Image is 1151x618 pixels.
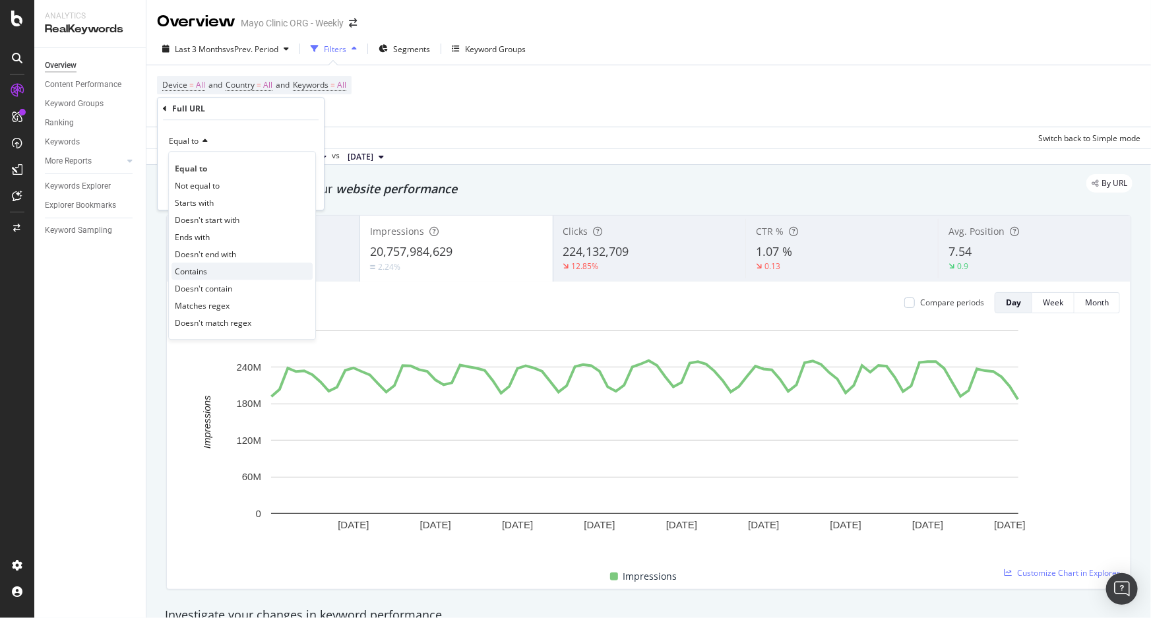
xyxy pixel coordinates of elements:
[393,44,430,55] span: Segments
[45,224,137,237] a: Keyword Sampling
[45,199,137,212] a: Explorer Bookmarks
[236,361,261,373] text: 240M
[666,519,697,530] text: [DATE]
[370,225,424,237] span: Impressions
[332,150,342,162] span: vs
[45,11,135,22] div: Analytics
[563,225,588,237] span: Clicks
[45,154,92,168] div: More Reports
[338,519,369,530] text: [DATE]
[1004,567,1120,578] a: Customize Chart in Explorer
[305,38,362,59] button: Filters
[257,79,261,90] span: =
[465,44,526,55] div: Keyword Groups
[45,224,112,237] div: Keyword Sampling
[45,97,104,111] div: Keyword Groups
[241,16,344,30] div: Mayo Clinic ORG - Weekly
[45,179,137,193] a: Keywords Explorer
[920,297,984,308] div: Compare periods
[175,197,214,208] span: Starts with
[201,395,212,448] text: Impressions
[447,38,531,59] button: Keyword Groups
[1038,133,1140,144] div: Switch back to Simple mode
[563,243,629,259] span: 224,132,709
[175,300,230,311] span: Matches regex
[1086,174,1133,193] div: legacy label
[756,225,784,237] span: CTR %
[45,59,137,73] a: Overview
[45,59,77,73] div: Overview
[348,151,373,163] span: 2025 Jun. 3rd
[172,103,205,114] div: Full URL
[162,79,187,90] span: Device
[623,569,677,584] span: Impressions
[373,38,435,59] button: Segments
[502,519,533,530] text: [DATE]
[1032,292,1074,313] button: Week
[175,232,210,243] span: Ends with
[912,519,943,530] text: [DATE]
[45,116,137,130] a: Ranking
[45,97,137,111] a: Keyword Groups
[995,292,1032,313] button: Day
[378,261,400,272] div: 2.24%
[764,261,780,272] div: 0.13
[1033,127,1140,148] button: Switch back to Simple mode
[1085,297,1109,308] div: Month
[276,79,290,90] span: and
[1006,297,1021,308] div: Day
[45,116,74,130] div: Ranking
[342,149,389,165] button: [DATE]
[994,519,1025,530] text: [DATE]
[949,243,972,259] span: 7.54
[175,317,251,328] span: Doesn't match regex
[420,519,451,530] text: [DATE]
[175,180,220,191] span: Not equal to
[242,471,261,482] text: 60M
[45,135,137,149] a: Keywords
[584,519,615,530] text: [DATE]
[45,78,121,92] div: Content Performance
[370,243,452,259] span: 20,757,984,629
[45,154,123,168] a: More Reports
[949,225,1005,237] span: Avg. Position
[177,324,1111,553] svg: A chart.
[157,11,235,33] div: Overview
[324,44,346,55] div: Filters
[1102,179,1127,187] span: By URL
[175,283,232,294] span: Doesn't contain
[175,249,236,260] span: Doesn't end with
[370,265,375,269] img: Equal
[196,76,205,94] span: All
[175,163,207,174] span: Equal to
[236,435,261,446] text: 120M
[169,135,199,146] span: Equal to
[1017,567,1120,578] span: Customize Chart in Explorer
[349,18,357,28] div: arrow-right-arrow-left
[157,38,294,59] button: Last 3 MonthsvsPrev. Period
[748,519,779,530] text: [DATE]
[189,79,194,90] span: =
[263,76,272,94] span: All
[293,79,328,90] span: Keywords
[226,44,278,55] span: vs Prev. Period
[208,79,222,90] span: and
[236,398,261,410] text: 180M
[45,22,135,37] div: RealKeywords
[256,508,261,519] text: 0
[45,199,116,212] div: Explorer Bookmarks
[226,79,255,90] span: Country
[572,261,599,272] div: 12.85%
[830,519,861,530] text: [DATE]
[175,44,226,55] span: Last 3 Months
[330,79,335,90] span: =
[45,78,137,92] a: Content Performance
[337,76,346,94] span: All
[1043,297,1063,308] div: Week
[45,135,80,149] div: Keywords
[163,186,204,199] button: Cancel
[175,266,207,277] span: Contains
[1106,573,1138,605] div: Open Intercom Messenger
[756,243,792,259] span: 1.07 %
